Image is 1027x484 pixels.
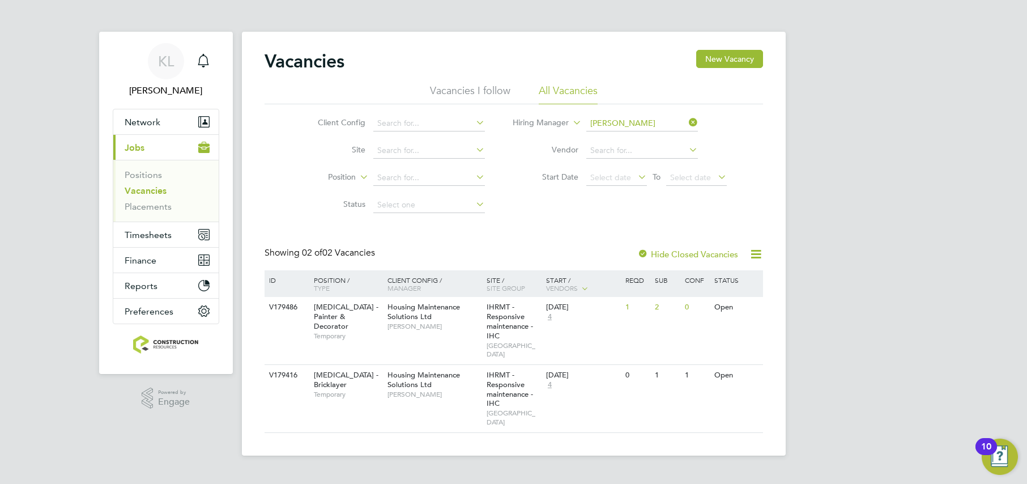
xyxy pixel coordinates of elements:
[623,297,652,318] div: 1
[158,397,190,407] span: Engage
[125,185,167,196] a: Vacancies
[265,247,377,259] div: Showing
[487,302,533,341] span: IHRMT - Responsive maintenance - IHC
[113,160,219,222] div: Jobs
[623,270,652,290] div: Reqd
[546,312,553,322] span: 4
[125,230,172,240] span: Timesheets
[487,341,540,359] span: [GEOGRAPHIC_DATA]
[373,143,485,159] input: Search for...
[513,145,578,155] label: Vendor
[125,169,162,180] a: Positions
[291,172,356,183] label: Position
[590,172,631,182] span: Select date
[113,135,219,160] button: Jobs
[682,365,711,386] div: 1
[314,283,330,292] span: Type
[387,370,460,389] span: Housing Maintenance Solutions Ltd
[586,116,698,131] input: Search for...
[113,273,219,298] button: Reports
[652,270,681,290] div: Sub
[982,439,1018,475] button: Open Resource Center, 10 new notifications
[430,84,510,104] li: Vacancies I follow
[113,84,219,97] span: Kate Lomax
[484,270,543,298] div: Site /
[652,365,681,386] div: 1
[133,336,198,354] img: construction-resources-logo-retina.png
[314,332,382,341] span: Temporary
[300,145,365,155] label: Site
[373,116,485,131] input: Search for...
[546,371,620,380] div: [DATE]
[385,270,484,298] div: Client Config /
[546,303,620,312] div: [DATE]
[623,365,652,386] div: 0
[125,306,173,317] span: Preferences
[682,297,711,318] div: 0
[302,247,375,258] span: 02 Vacancies
[543,270,623,299] div: Start /
[682,270,711,290] div: Conf
[125,281,157,291] span: Reports
[539,84,598,104] li: All Vacancies
[300,199,365,209] label: Status
[981,447,991,461] div: 10
[314,370,378,389] span: [MEDICAL_DATA] - Bricklayer
[305,270,385,298] div: Position /
[586,143,698,159] input: Search for...
[487,409,540,426] span: [GEOGRAPHIC_DATA]
[265,50,344,73] h2: Vacancies
[387,302,460,321] span: Housing Maintenance Solutions Ltd
[125,255,156,266] span: Finance
[266,270,306,290] div: ID
[696,50,763,68] button: New Vacancy
[649,169,664,184] span: To
[113,43,219,97] a: KL[PERSON_NAME]
[711,297,761,318] div: Open
[487,283,525,292] span: Site Group
[125,117,160,128] span: Network
[300,117,365,128] label: Client Config
[125,142,144,153] span: Jobs
[113,109,219,134] button: Network
[487,370,533,409] span: IHRMT - Responsive maintenance - IHC
[387,390,481,399] span: [PERSON_NAME]
[266,297,306,318] div: V179486
[302,247,322,258] span: 02 of
[113,299,219,324] button: Preferences
[158,388,190,397] span: Powered by
[711,365,761,386] div: Open
[373,197,485,213] input: Select one
[158,54,174,69] span: KL
[652,297,681,318] div: 2
[113,336,219,354] a: Go to home page
[546,283,578,292] span: Vendors
[125,201,172,212] a: Placements
[373,170,485,186] input: Search for...
[266,365,306,386] div: V179416
[637,249,738,260] label: Hide Closed Vacancies
[113,248,219,273] button: Finance
[513,172,578,182] label: Start Date
[113,222,219,247] button: Timesheets
[504,117,569,129] label: Hiring Manager
[711,270,761,290] div: Status
[387,322,481,331] span: [PERSON_NAME]
[99,32,233,374] nav: Main navigation
[142,388,190,409] a: Powered byEngage
[314,390,382,399] span: Temporary
[546,380,553,390] span: 4
[387,283,421,292] span: Manager
[670,172,711,182] span: Select date
[314,302,378,331] span: [MEDICAL_DATA] - Painter & Decorator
